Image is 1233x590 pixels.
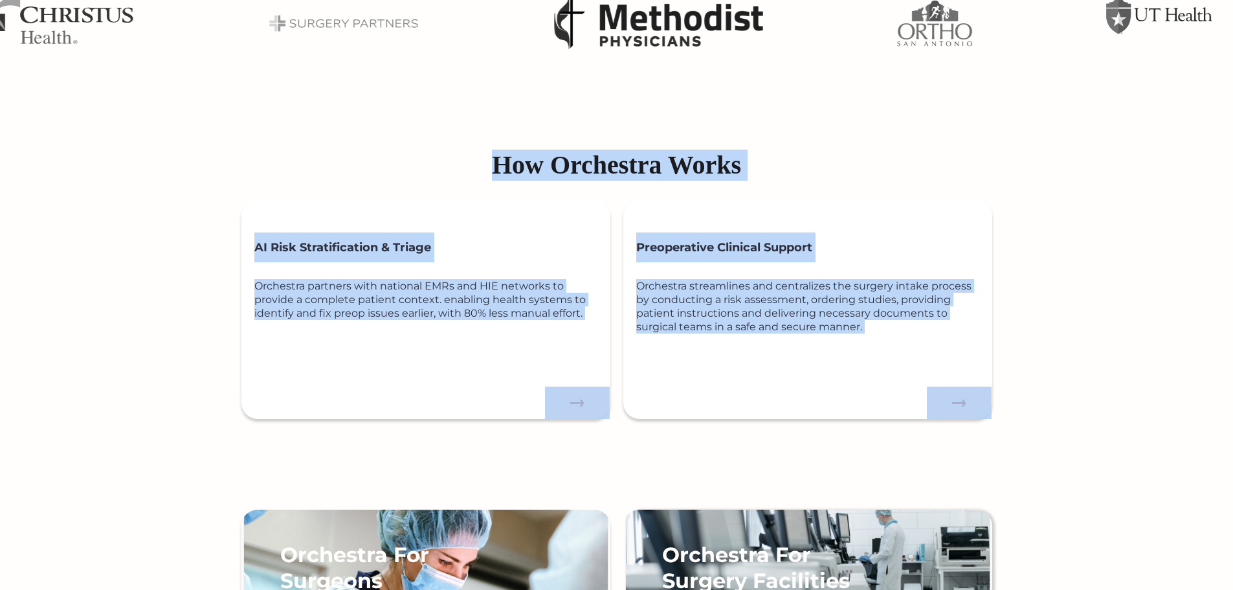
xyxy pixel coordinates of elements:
h3: Preoperative Clinical Support [636,233,992,262]
div: Orchestra streamlines and centralizes the surgery intake process by conducting a risk assessment,... [636,279,992,376]
h3: AI Risk Stratification & Triage [254,233,610,262]
a: AI Risk Stratification & TriageOrchestra partners with national EMRs and HIE networks to provide ... [241,200,610,419]
div: Orchestra partners with national EMRs and HIE networks to provide a complete patient context. ena... [254,279,610,376]
a: Preoperative Clinical SupportOrchestra streamlines and centralizes the surgery intake process by ... [623,200,992,419]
